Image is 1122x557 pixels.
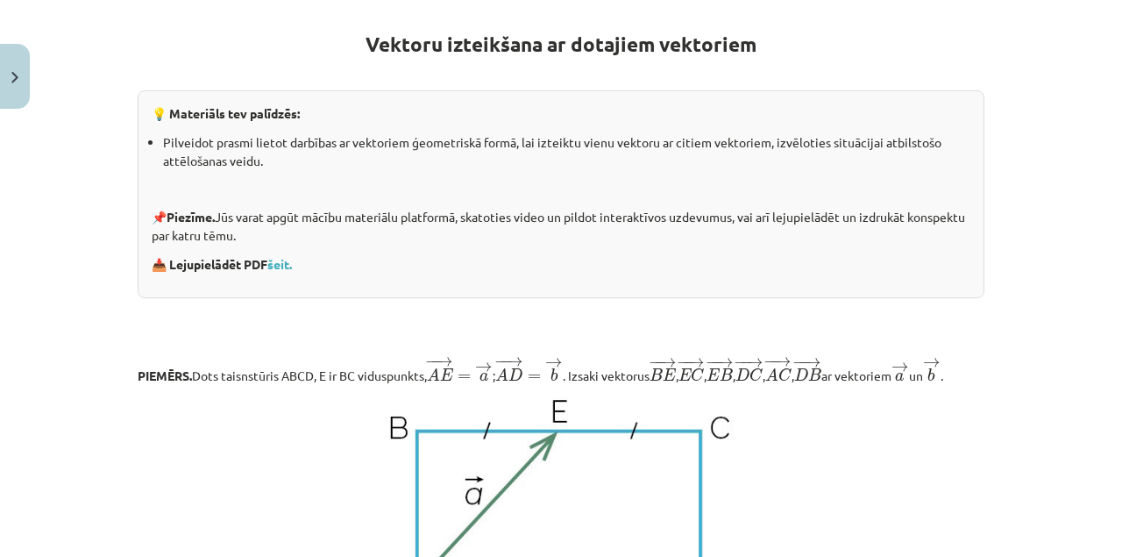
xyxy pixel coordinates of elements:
[138,368,192,383] b: PIEMĒRS.
[649,358,662,368] span: −
[366,32,756,57] strong: Vektoru izteikšana ar dotajiem vektoriem
[678,368,692,381] span: E
[440,368,453,381] span: E
[735,368,749,381] span: D
[749,368,763,382] span: C
[495,368,508,381] span: A
[677,358,690,368] span: −
[891,362,909,372] span: →
[138,356,984,386] p: Dots taisnstūris ABCD, E ir BC viduspunkts, ; . Izsaki vektorus , , , , , ar vektoriem un .
[707,368,720,381] span: E
[152,208,970,245] p: 📌 Jūs varat apgūt mācību materiālu platformā, skatoties video un pildot interaktīvos uzdevumus, v...
[778,368,792,382] span: C
[895,373,904,382] span: a
[654,358,656,368] span: −
[545,358,563,368] span: →
[479,373,488,382] span: a
[769,357,770,367] span: −
[475,362,493,372] span: →
[152,256,295,272] strong: 📥 Lejupielādēt PDF
[927,368,934,382] span: b
[494,357,508,367] span: −
[691,368,704,382] span: C
[163,133,970,170] li: Pilveidot prasmi lietot darbības ar vektoriem ģeometriskā formā, lai izteiktu vienu vektoru ar ci...
[436,357,453,367] span: →
[550,368,557,382] span: b
[11,72,18,83] img: icon-close-lesson-0947bae3869378f0d4975bcd49f059093ad1ed9edebbc8119c70593378902aed.svg
[506,357,523,367] span: →
[458,374,471,381] span: =
[682,358,684,368] span: −
[706,358,719,368] span: −
[774,357,792,367] span: →
[711,358,713,368] span: −
[528,374,541,381] span: =
[792,358,806,368] span: −
[923,358,941,368] span: →
[267,256,292,272] a: šeit.
[794,368,808,381] span: D
[765,368,778,381] span: A
[508,368,522,381] span: D
[650,368,663,381] span: B
[430,357,432,367] span: −
[687,358,705,368] span: →
[167,209,215,225] strong: Piezīme.
[427,368,440,381] span: A
[425,357,438,367] span: −
[734,358,747,368] span: −
[804,358,821,368] span: →
[716,358,734,368] span: →
[799,358,801,368] span: −
[500,357,502,367] span: −
[740,358,742,368] span: −
[659,358,677,368] span: →
[152,105,300,121] strong: 💡 Materiāls tev palīdzēs:
[663,368,676,381] span: E
[763,357,777,367] span: −
[720,368,733,381] span: B
[746,358,763,368] span: →
[808,368,821,381] span: B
